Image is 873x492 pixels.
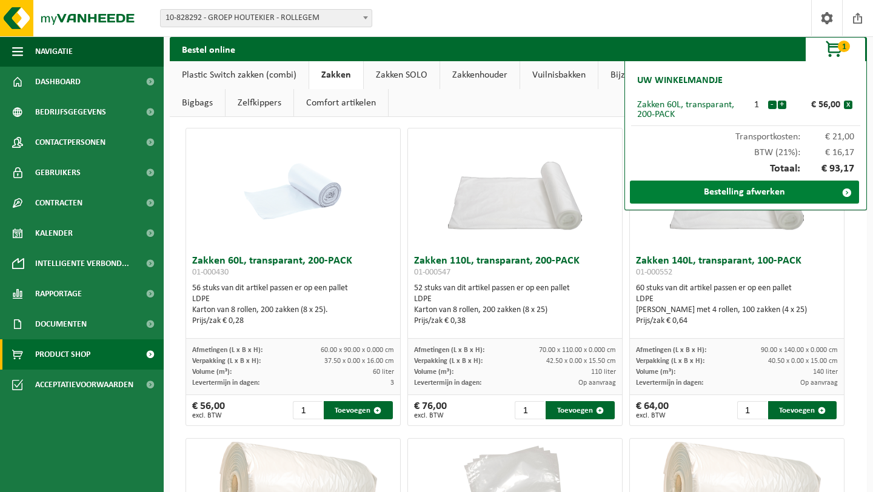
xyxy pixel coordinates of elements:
[373,368,394,376] span: 60 liter
[226,89,293,117] a: Zelfkippers
[414,268,450,277] span: 01-000547
[192,316,394,327] div: Prijs/zak € 0,28
[636,268,672,277] span: 01-000552
[630,181,859,204] a: Bestelling afwerken
[192,347,263,354] span: Afmetingen (L x B x H):
[35,36,73,67] span: Navigatie
[800,379,838,387] span: Op aanvraag
[636,368,675,376] span: Volume (m³):
[324,401,393,419] button: Toevoegen
[408,128,622,236] img: 01-000547
[800,148,855,158] span: € 16,17
[192,401,225,419] div: € 56,00
[636,379,703,387] span: Levertermijn in dagen:
[35,279,82,309] span: Rapportage
[800,132,855,142] span: € 21,00
[631,142,860,158] div: BTW (21%):
[192,305,394,316] div: Karton van 8 rollen, 200 zakken (8 x 25).
[768,357,838,365] span: 40.50 x 0.00 x 15.00 cm
[591,368,616,376] span: 110 liter
[293,401,323,419] input: 1
[414,316,616,327] div: Prijs/zak € 0,38
[546,357,616,365] span: 42.50 x 0.00 x 15.50 cm
[778,101,786,109] button: +
[324,357,394,365] span: 37.50 x 0.00 x 16.00 cm
[170,61,309,89] a: Plastic Switch zakken (combi)
[321,347,394,354] span: 60.00 x 90.00 x 0.000 cm
[636,283,838,327] div: 60 stuks van dit artikel passen er op een pallet
[768,401,837,419] button: Toevoegen
[170,89,225,117] a: Bigbags
[192,256,394,280] h3: Zakken 60L, transparant, 200-PACK
[800,164,855,175] span: € 93,17
[192,412,225,419] span: excl. BTW
[636,357,704,365] span: Verpakking (L x B x H):
[539,347,616,354] span: 70.00 x 110.00 x 0.000 cm
[232,128,353,250] img: 01-000430
[636,305,838,316] div: [PERSON_NAME] met 4 rollen, 100 zakken (4 x 25)
[844,101,852,109] button: x
[35,127,105,158] span: Contactpersonen
[636,401,669,419] div: € 64,00
[414,368,453,376] span: Volume (m³):
[192,368,232,376] span: Volume (m³):
[768,101,777,109] button: -
[636,347,706,354] span: Afmetingen (L x B x H):
[813,368,838,376] span: 140 liter
[35,188,82,218] span: Contracten
[35,218,73,248] span: Kalender
[192,283,394,327] div: 56 stuks van dit artikel passen er op een pallet
[838,41,850,52] span: 1
[414,379,481,387] span: Levertermijn in dagen:
[636,316,838,327] div: Prijs/zak € 0,64
[515,401,544,419] input: 1
[414,347,484,354] span: Afmetingen (L x B x H):
[637,100,746,119] div: Zakken 60L, transparant, 200-PACK
[636,294,838,305] div: LDPE
[35,158,81,188] span: Gebruikers
[520,61,598,89] a: Vuilnisbakken
[192,379,259,387] span: Levertermijn in dagen:
[414,401,447,419] div: € 76,00
[440,61,520,89] a: Zakkenhouder
[414,294,616,305] div: LDPE
[170,37,247,61] h2: Bestel online
[35,248,129,279] span: Intelligente verbond...
[414,256,616,280] h3: Zakken 110L, transparant, 200-PACK
[546,401,615,419] button: Toevoegen
[309,61,363,89] a: Zakken
[631,158,860,181] div: Totaal:
[160,9,372,27] span: 10-828292 - GROEP HOUTEKIER - ROLLEGEM
[737,401,767,419] input: 1
[192,268,229,277] span: 01-000430
[35,309,87,339] span: Documenten
[35,370,133,400] span: Acceptatievoorwaarden
[35,67,81,97] span: Dashboard
[161,10,372,27] span: 10-828292 - GROEP HOUTEKIER - ROLLEGEM
[636,256,838,280] h3: Zakken 140L, transparant, 100-PACK
[390,379,394,387] span: 3
[789,100,844,110] div: € 56,00
[598,61,735,89] a: Bijzonder en gevaarlijk afval
[414,283,616,327] div: 52 stuks van dit artikel passen er op een pallet
[35,339,90,370] span: Product Shop
[578,379,616,387] span: Op aanvraag
[294,89,388,117] a: Comfort artikelen
[364,61,440,89] a: Zakken SOLO
[192,294,394,305] div: LDPE
[35,97,106,127] span: Bedrijfsgegevens
[414,305,616,316] div: Karton van 8 rollen, 200 zakken (8 x 25)
[414,357,483,365] span: Verpakking (L x B x H):
[805,37,866,61] button: 1
[631,126,860,142] div: Transportkosten:
[746,100,768,110] div: 1
[414,412,447,419] span: excl. BTW
[631,67,729,94] h2: Uw winkelmandje
[636,412,669,419] span: excl. BTW
[192,357,261,365] span: Verpakking (L x B x H):
[761,347,838,354] span: 90.00 x 140.00 x 0.000 cm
